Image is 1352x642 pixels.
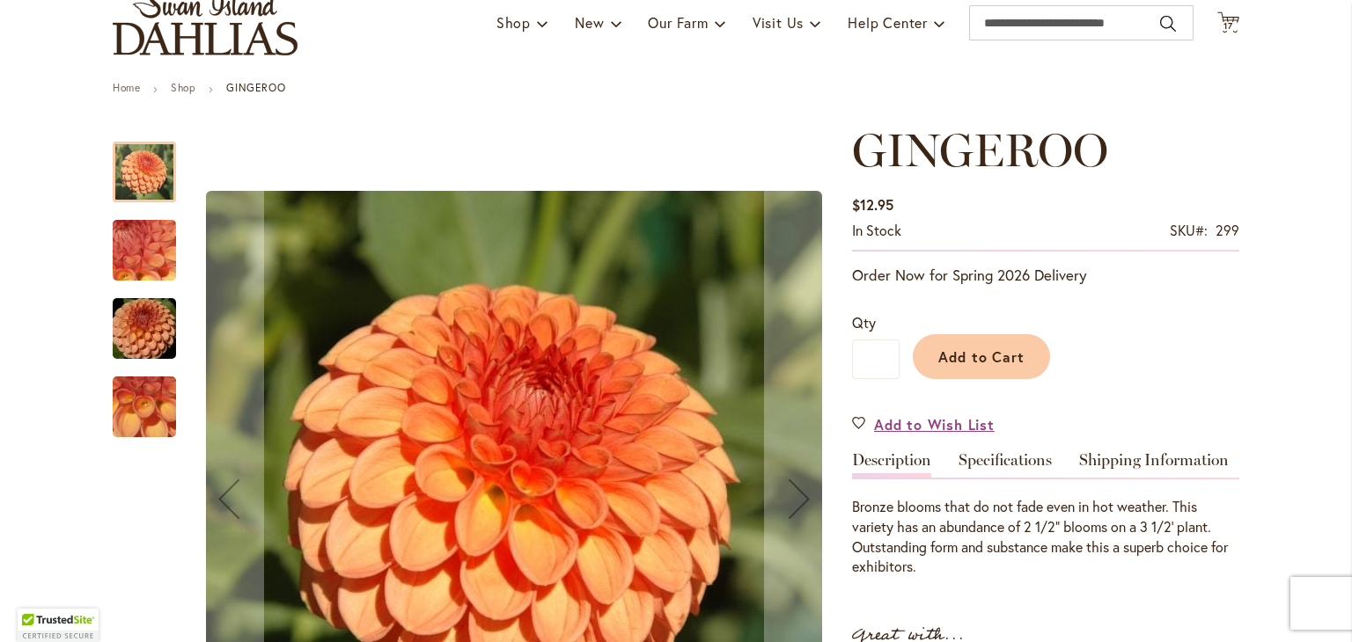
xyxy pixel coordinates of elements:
[113,81,140,94] a: Home
[171,81,195,94] a: Shop
[852,452,1239,577] div: Detailed Product Info
[913,334,1050,379] button: Add to Cart
[113,202,194,281] div: GINGEROO
[1216,221,1239,241] div: 299
[1170,221,1208,239] strong: SKU
[226,81,285,94] strong: GINGEROO
[113,281,194,359] div: GINGEROO
[852,221,901,241] div: Availability
[938,347,1025,366] span: Add to Cart
[852,452,931,478] a: Description
[852,122,1108,178] span: GINGEROO
[874,414,995,434] span: Add to Wish List
[1223,20,1233,32] span: 17
[852,313,876,332] span: Qty
[81,360,208,455] img: GINGEROO
[1217,11,1239,35] button: 17
[852,265,1239,286] p: Order Now for Spring 2026 Delivery
[81,287,208,371] img: GINGEROO
[852,497,1239,577] div: Bronze blooms that do not fade even in hot weather. This variety has an abundance of 2 1/2" bloom...
[848,13,928,32] span: Help Center
[81,203,208,298] img: GINGEROO
[1079,452,1229,478] a: Shipping Information
[852,195,893,214] span: $12.95
[496,13,531,32] span: Shop
[113,124,194,202] div: GINGEROO
[575,13,604,32] span: New
[959,452,1052,478] a: Specifications
[648,13,708,32] span: Our Farm
[13,580,62,629] iframe: Launch Accessibility Center
[852,221,901,239] span: In stock
[113,359,176,437] div: GINGEROO
[753,13,804,32] span: Visit Us
[852,414,995,434] a: Add to Wish List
